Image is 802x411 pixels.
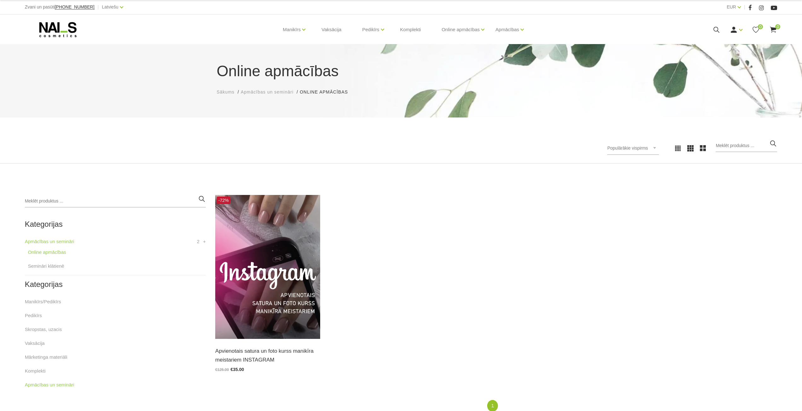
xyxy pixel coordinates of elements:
[230,367,244,372] span: €35.00
[25,367,46,375] a: Komplekti
[215,195,320,339] img: Online apmācību kurss ir veidots, lai palīdzētu manikīra meistariem veidot vizuāli estētisku un p...
[283,17,301,42] a: Manikīrs
[752,26,760,34] a: 0
[25,280,206,288] h2: Kategorijas
[744,3,745,11] span: |
[203,238,206,245] a: +
[102,3,118,11] a: Latviešu
[775,24,780,29] span: 0
[769,26,777,34] a: 0
[55,5,95,9] a: [PHONE_NUMBER]
[215,368,229,372] span: €125.00
[25,381,74,389] a: Apmācības un semināri
[25,220,206,228] h2: Kategorijas
[217,89,235,95] a: Sākums
[25,326,62,333] a: Skropstas, uzacis
[25,195,206,208] input: Meklēt produktus ...
[215,347,320,364] a: Apvienotais satura un foto kurss manikīra meistariem INSTAGRAM
[395,14,426,45] a: Komplekti
[441,17,480,42] a: Online apmācības
[217,60,586,83] h1: Online apmācības
[25,353,67,361] a: Mārketinga materiāli
[28,248,66,256] a: Online apmācības
[197,238,199,245] span: 2
[716,140,777,152] input: Meklēt produktus ...
[25,312,42,319] a: Pedikīrs
[25,298,61,305] a: Manikīrs/Pedikīrs
[55,4,95,9] span: [PHONE_NUMBER]
[727,3,736,11] a: EUR
[362,17,379,42] a: Pedikīrs
[217,197,230,204] span: -72%
[300,89,354,95] li: Online apmācības
[241,89,293,95] a: Apmācības un semināri
[25,3,95,11] div: Zvani un pasūti
[495,17,519,42] a: Apmācības
[98,3,99,11] span: |
[316,14,346,45] a: Vaksācija
[28,262,64,270] a: Semināri klātienē
[25,340,45,347] a: Vaksācija
[25,238,74,245] a: Apmācības un semināri
[607,146,648,151] span: Populārākie vispirms
[758,24,763,29] span: 0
